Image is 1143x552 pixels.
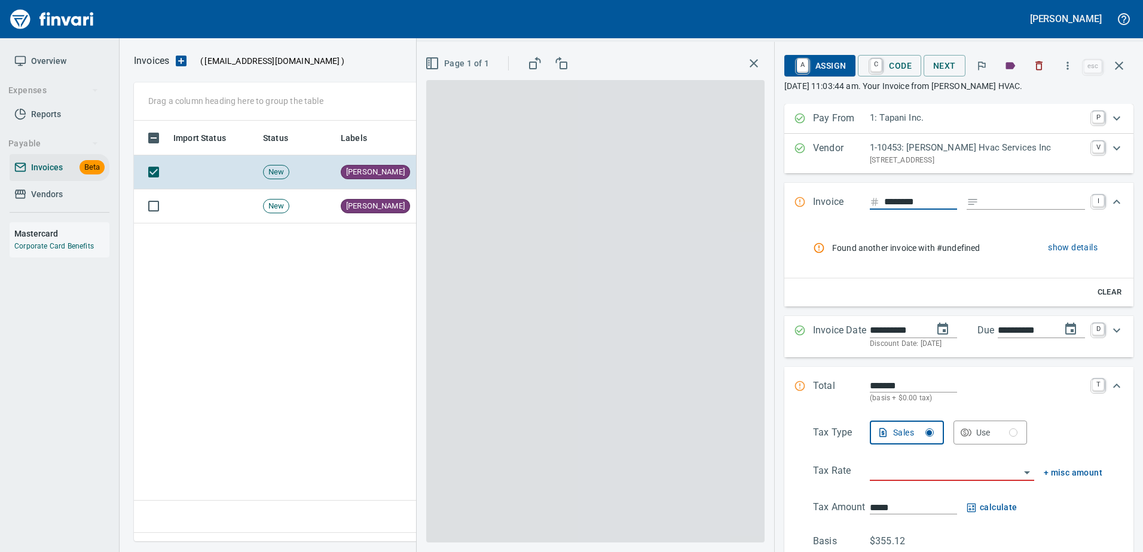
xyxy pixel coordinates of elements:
[870,141,1085,155] p: 1-10453: [PERSON_NAME] Hvac Services Inc
[977,323,1034,338] p: Due
[870,195,879,209] svg: Invoice number
[1030,13,1102,25] h5: [PERSON_NAME]
[784,183,1133,222] div: Expand
[411,189,476,223] td: [DATE]
[870,534,927,548] p: $355.12
[1043,237,1102,259] button: show details
[976,425,1018,440] div: Use
[933,59,956,73] span: Next
[8,136,99,151] span: Payable
[813,141,870,166] p: Vendor
[870,392,1085,404] p: (basis + $0.00 tax)
[31,187,63,202] span: Vendors
[813,227,1102,268] nav: rules from agents
[784,80,1133,92] p: [DATE] 11:03:44 am. Your Invoice from [PERSON_NAME] HVAC.
[10,154,109,181] a: InvoicesBeta
[870,59,882,72] a: C
[7,5,97,33] img: Finvari
[794,56,846,76] span: Assign
[813,242,832,254] div: Rule failed
[423,53,494,75] button: Page 1 of 1
[813,464,870,481] p: Tax Rate
[967,500,1017,515] button: calculate
[858,55,921,76] button: CCode
[928,315,957,344] button: change date
[870,155,1085,167] p: [STREET_ADDRESS]
[924,55,965,77] button: Next
[784,316,1133,357] div: Expand
[870,111,1085,125] p: 1: Tapani Inc.
[80,161,105,174] span: Beta
[867,56,912,76] span: Code
[784,222,1133,306] div: Expand
[813,500,870,515] p: Tax Amount
[193,55,344,67] p: ( )
[813,195,870,210] p: Invoice
[1056,315,1085,344] button: change due date
[784,104,1133,134] div: Expand
[264,167,289,178] span: New
[4,79,103,102] button: Expenses
[427,56,489,71] span: Page 1 of 1
[173,131,242,145] span: Import Status
[1084,60,1102,73] a: esc
[14,242,94,250] a: Corporate Card Benefits
[169,54,193,68] button: Upload an Invoice
[997,53,1023,79] button: Labels
[31,160,63,175] span: Invoices
[411,155,476,189] td: [DATE]
[263,131,288,145] span: Status
[784,134,1133,173] div: Expand
[31,107,61,122] span: Reports
[8,83,99,98] span: Expenses
[1092,323,1104,335] a: D
[797,59,808,72] a: A
[31,54,66,69] span: Overview
[1044,465,1102,480] button: + misc amount
[134,54,169,68] nav: breadcrumb
[1092,141,1104,153] a: V
[832,242,1006,254] span: Found another invoice with #undefined
[813,425,870,444] p: Tax Type
[813,111,870,127] p: Pay From
[1092,111,1104,123] a: P
[1092,195,1104,207] a: I
[134,54,169,68] p: Invoices
[14,227,109,240] h6: Mastercard
[1093,286,1126,299] span: Clear
[893,425,934,440] div: Sales
[870,421,944,444] button: Sales
[813,534,870,548] p: Basis
[341,131,383,145] span: Labels
[1081,51,1133,80] span: Close invoice
[870,338,1085,350] p: Discount Date: [DATE]
[10,181,109,208] a: Vendors
[4,133,103,155] button: Payable
[968,53,995,79] button: Flag
[784,367,1133,416] div: Expand
[341,167,409,178] span: [PERSON_NAME]
[10,48,109,75] a: Overview
[10,101,109,128] a: Reports
[264,201,289,212] span: New
[203,55,341,67] span: [EMAIL_ADDRESS][DOMAIN_NAME]
[263,131,304,145] span: Status
[1019,464,1035,481] button: Open
[1092,379,1104,391] a: T
[967,196,979,208] svg: Invoice description
[1048,240,1098,255] span: show details
[953,421,1028,444] button: Use
[1027,10,1105,28] button: [PERSON_NAME]
[813,379,870,404] p: Total
[813,323,870,350] p: Invoice Date
[784,55,855,76] button: AAssign
[1090,283,1129,302] button: Clear
[341,131,367,145] span: Labels
[173,131,226,145] span: Import Status
[341,201,409,212] span: [PERSON_NAME]
[148,95,323,107] p: Drag a column heading here to group the table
